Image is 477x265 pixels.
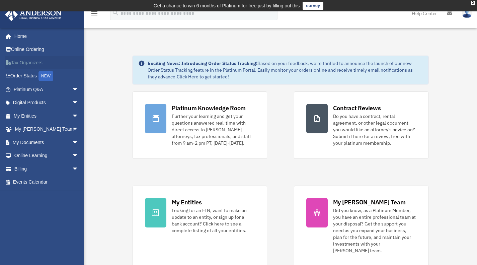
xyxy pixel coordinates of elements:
div: Contract Reviews [333,104,381,112]
img: Anderson Advisors Platinum Portal [3,8,64,21]
div: Get a chance to win 6 months of Platinum for free just by filling out this [154,2,300,10]
a: My Entitiesarrow_drop_down [5,109,89,123]
a: Tax Organizers [5,56,89,69]
a: Home [5,29,85,43]
img: User Pic [462,8,472,18]
a: Platinum Q&Aarrow_drop_down [5,83,89,96]
a: menu [90,12,98,17]
div: Looking for an EIN, want to make an update to an entity, or sign up for a bank account? Click her... [172,207,255,234]
a: Events Calendar [5,176,89,189]
span: arrow_drop_down [72,96,85,110]
a: Online Learningarrow_drop_down [5,149,89,162]
span: arrow_drop_down [72,162,85,176]
span: arrow_drop_down [72,136,85,149]
a: Digital Productsarrow_drop_down [5,96,89,110]
div: Did you know, as a Platinum Member, you have an entire professional team at your disposal? Get th... [333,207,416,254]
span: arrow_drop_down [72,83,85,96]
a: My Documentsarrow_drop_down [5,136,89,149]
div: Do you have a contract, rental agreement, or other legal document you would like an attorney's ad... [333,113,416,146]
span: arrow_drop_down [72,149,85,163]
div: close [471,1,475,5]
strong: Exciting News: Introducing Order Status Tracking! [148,60,257,66]
a: Platinum Knowledge Room Further your learning and get your questions answered real-time with dire... [133,91,267,159]
i: search [112,9,119,16]
a: Contract Reviews Do you have a contract, rental agreement, or other legal document you would like... [294,91,428,159]
a: Billingarrow_drop_down [5,162,89,176]
span: arrow_drop_down [72,109,85,123]
span: arrow_drop_down [72,123,85,136]
a: My [PERSON_NAME] Teamarrow_drop_down [5,123,89,136]
div: My Entities [172,198,202,206]
a: Order StatusNEW [5,69,89,83]
a: Click Here to get started! [177,74,229,80]
a: Online Ordering [5,43,89,56]
div: Platinum Knowledge Room [172,104,246,112]
div: NEW [38,71,53,81]
div: Based on your feedback, we're thrilled to announce the launch of our new Order Status Tracking fe... [148,60,423,80]
div: Further your learning and get your questions answered real-time with direct access to [PERSON_NAM... [172,113,255,146]
div: My [PERSON_NAME] Team [333,198,406,206]
a: survey [303,2,323,10]
i: menu [90,9,98,17]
